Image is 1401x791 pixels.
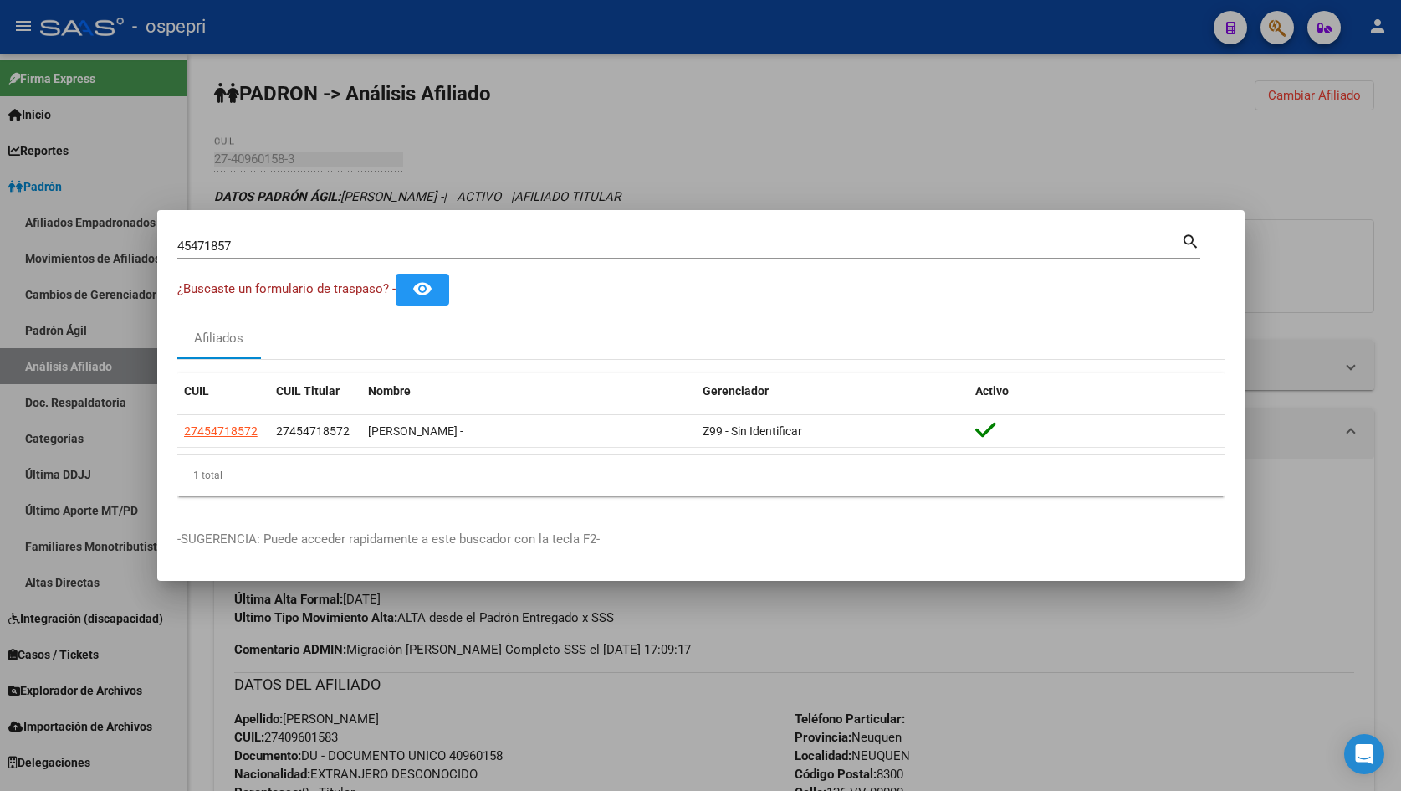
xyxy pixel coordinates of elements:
[368,422,689,441] div: [PERSON_NAME] -
[1344,734,1384,774] div: Open Intercom Messenger
[276,424,350,438] span: 27454718572
[177,530,1225,549] p: -SUGERENCIA: Puede acceder rapidamente a este buscador con la tecla F2-
[368,384,411,398] span: Nombre
[269,373,361,409] datatable-header-cell: CUIL Titular
[184,384,209,398] span: CUIL
[696,373,969,409] datatable-header-cell: Gerenciador
[361,373,696,409] datatable-header-cell: Nombre
[1181,230,1200,250] mat-icon: search
[177,373,269,409] datatable-header-cell: CUIL
[703,384,769,398] span: Gerenciador
[184,424,258,438] span: 27454718572
[177,281,396,296] span: ¿Buscaste un formulario de traspaso? -
[194,329,243,348] div: Afiliados
[975,384,1009,398] span: Activo
[969,373,1225,409] datatable-header-cell: Activo
[412,279,432,299] mat-icon: remove_red_eye
[177,455,1225,496] div: 1 total
[276,384,340,398] span: CUIL Titular
[703,424,802,438] span: Z99 - Sin Identificar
